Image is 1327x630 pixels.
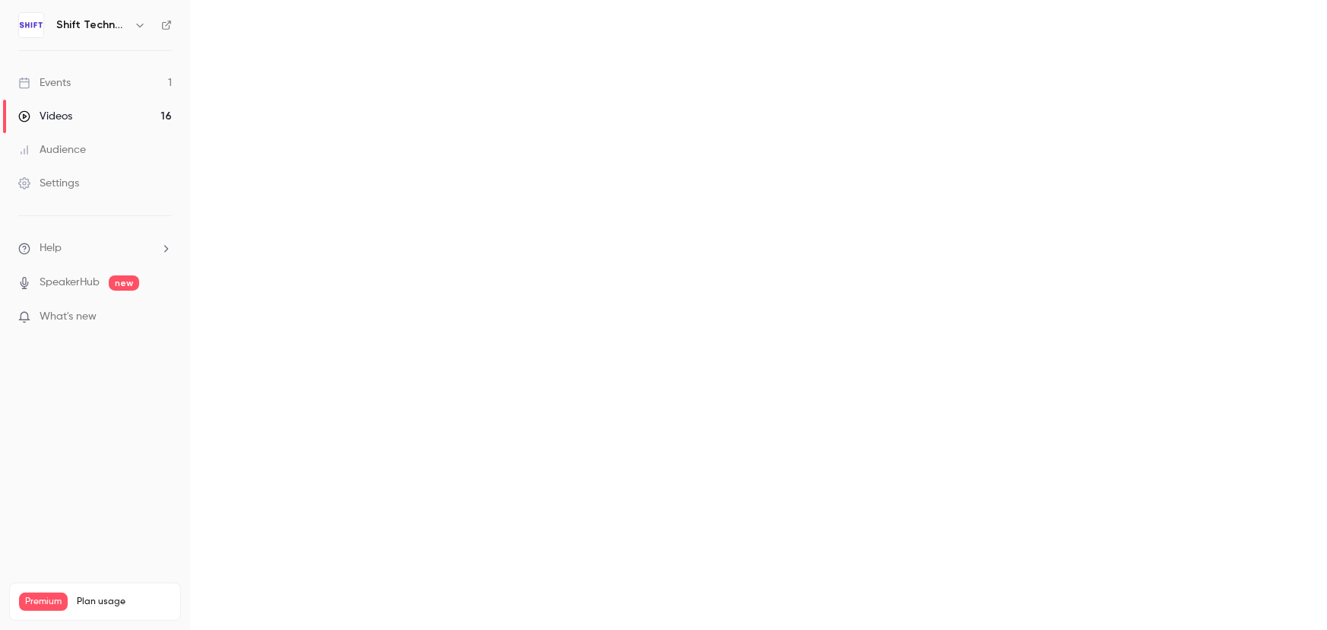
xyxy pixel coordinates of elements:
div: Audience [18,142,86,157]
img: Shift Technology [19,13,43,37]
span: Plan usage [77,596,171,608]
div: Videos [18,109,72,124]
span: Help [40,240,62,256]
a: SpeakerHub [40,275,100,291]
div: Settings [18,176,79,191]
span: new [109,275,139,291]
iframe: Noticeable Trigger [154,310,172,324]
span: What's new [40,309,97,325]
h6: Shift Technology [56,17,128,33]
div: Events [18,75,71,91]
li: help-dropdown-opener [18,240,172,256]
span: Premium [19,593,68,611]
